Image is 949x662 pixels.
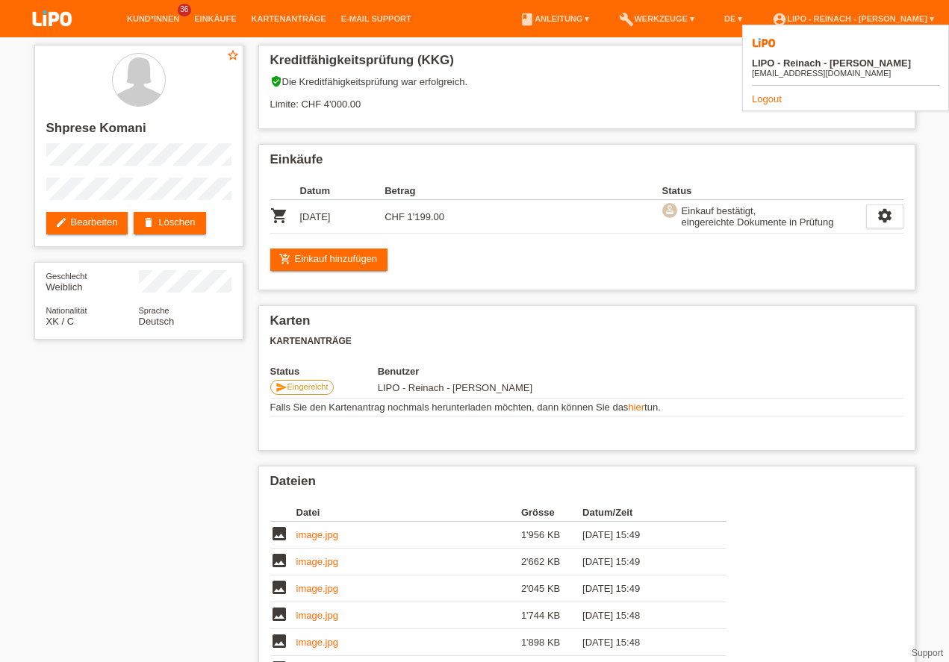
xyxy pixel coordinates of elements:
i: account_circle [772,12,787,27]
span: Eingereicht [287,382,329,391]
th: Datei [296,504,521,522]
span: 36 [178,4,191,16]
span: Geschlecht [46,272,87,281]
a: hier [628,402,644,413]
div: Einkauf bestätigt, eingereichte Dokumente in Prüfung [677,203,834,230]
td: 1'744 KB [521,602,582,629]
a: E-Mail Support [334,14,419,23]
th: Datum/Zeit [582,504,705,522]
i: build [619,12,634,27]
a: editBearbeiten [46,212,128,234]
td: 1'956 KB [521,522,582,549]
a: LIPO pay [15,31,90,42]
a: bookAnleitung ▾ [512,14,597,23]
a: star_border [226,49,240,64]
a: buildWerkzeuge ▾ [612,14,702,23]
span: Nationalität [46,306,87,315]
a: deleteLöschen [134,212,205,234]
i: image [270,578,288,596]
th: Status [270,366,378,377]
a: image.jpg [296,529,338,540]
div: Die Kreditfähigkeitsprüfung war erfolgreich. Limite: CHF 4'000.00 [270,75,903,121]
i: send [276,381,287,393]
a: image.jpg [296,583,338,594]
td: [DATE] 15:49 [582,575,705,602]
span: 26.09.2025 [378,382,532,393]
i: star_border [226,49,240,62]
i: verified_user [270,75,282,87]
i: approval [665,204,675,215]
td: CHF 1'199.00 [385,200,470,234]
a: Einkäufe [187,14,243,23]
i: image [270,552,288,569]
div: Weiblich [46,270,139,293]
h2: Shprese Komani [46,121,231,143]
td: [DATE] 15:49 [582,522,705,549]
span: Sprache [139,306,169,315]
h3: Kartenanträge [270,336,903,347]
th: Grösse [521,504,582,522]
i: settings [877,207,893,224]
a: Kund*innen [119,14,187,23]
a: image.jpg [296,610,338,621]
i: image [270,632,288,650]
td: [DATE] 15:49 [582,549,705,575]
td: 1'898 KB [521,629,582,656]
td: [DATE] 15:48 [582,629,705,656]
i: image [270,525,288,543]
div: [EMAIL_ADDRESS][DOMAIN_NAME] [752,69,911,78]
i: book [520,12,535,27]
a: add_shopping_cartEinkauf hinzufügen [270,249,388,271]
i: add_shopping_cart [279,253,291,265]
td: [DATE] [300,200,385,234]
a: Kartenanträge [244,14,334,23]
h2: Einkäufe [270,152,903,175]
span: Kosovo / C / 09.01.1989 [46,316,75,327]
i: image [270,605,288,623]
i: edit [55,216,67,228]
h2: Karten [270,313,903,336]
a: image.jpg [296,556,338,567]
td: Falls Sie den Kartenantrag nochmals herunterladen möchten, dann können Sie das tun. [270,399,903,416]
span: Deutsch [139,316,175,327]
h2: Kreditfähigkeitsprüfung (KKG) [270,53,903,75]
th: Status [662,182,866,200]
td: 2'662 KB [521,549,582,575]
b: LIPO - Reinach - [PERSON_NAME] [752,57,911,69]
a: Logout [752,93,782,104]
a: image.jpg [296,637,338,648]
a: account_circleLIPO - Reinach - [PERSON_NAME] ▾ [765,14,942,23]
th: Datum [300,182,385,200]
a: Support [912,648,943,658]
img: 39073_square.png [752,31,776,55]
th: Benutzer [378,366,631,377]
a: DE ▾ [717,14,750,23]
td: [DATE] 15:48 [582,602,705,629]
td: 2'045 KB [521,575,582,602]
i: delete [143,216,155,228]
i: POSP00028029 [270,207,288,225]
th: Betrag [385,182,470,200]
h2: Dateien [270,474,903,496]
